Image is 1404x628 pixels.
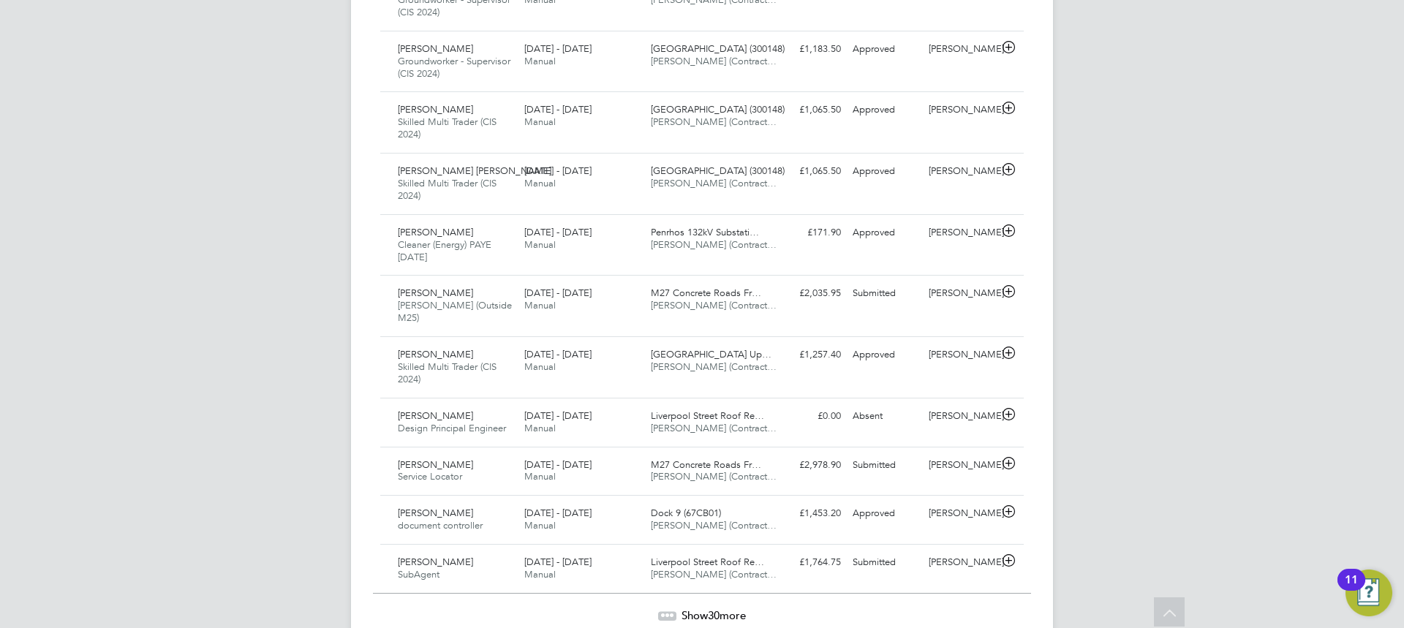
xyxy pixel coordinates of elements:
[398,226,473,238] span: [PERSON_NAME]
[847,343,923,367] div: Approved
[771,159,847,184] div: £1,065.50
[651,42,785,55] span: [GEOGRAPHIC_DATA] (300148)
[847,281,923,306] div: Submitted
[771,37,847,61] div: £1,183.50
[398,42,473,55] span: [PERSON_NAME]
[524,422,556,434] span: Manual
[923,404,999,428] div: [PERSON_NAME]
[923,98,999,122] div: [PERSON_NAME]
[651,507,721,519] span: Dock 9 (67CB01)
[398,422,506,434] span: Design Principal Engineer
[524,519,556,531] span: Manual
[398,55,510,80] span: Groundworker - Supervisor (CIS 2024)
[524,568,556,580] span: Manual
[651,177,777,189] span: [PERSON_NAME] (Contract…
[651,556,764,568] span: Liverpool Street Roof Re…
[398,177,497,202] span: Skilled Multi Trader (CIS 2024)
[524,470,556,483] span: Manual
[651,55,777,67] span: [PERSON_NAME] (Contract…
[771,404,847,428] div: £0.00
[651,422,777,434] span: [PERSON_NAME] (Contract…
[398,164,551,177] span: [PERSON_NAME] [PERSON_NAME]
[847,221,923,245] div: Approved
[651,470,777,483] span: [PERSON_NAME] (Contract…
[398,519,483,531] span: document controller
[923,343,999,367] div: [PERSON_NAME]
[524,116,556,128] span: Manual
[923,453,999,477] div: [PERSON_NAME]
[398,299,512,324] span: [PERSON_NAME] (Outside M25)
[771,343,847,367] div: £1,257.40
[524,409,592,422] span: [DATE] - [DATE]
[651,348,771,360] span: [GEOGRAPHIC_DATA] Up…
[398,458,473,471] span: [PERSON_NAME]
[847,551,923,575] div: Submitted
[524,238,556,251] span: Manual
[771,551,847,575] div: £1,764.75
[524,55,556,67] span: Manual
[708,608,720,622] span: 30
[524,42,592,55] span: [DATE] - [DATE]
[847,37,923,61] div: Approved
[847,404,923,428] div: Absent
[524,348,592,360] span: [DATE] - [DATE]
[651,409,764,422] span: Liverpool Street Roof Re…
[398,556,473,568] span: [PERSON_NAME]
[847,453,923,477] div: Submitted
[651,458,761,471] span: M27 Concrete Roads Fr…
[651,287,761,299] span: M27 Concrete Roads Fr…
[524,226,592,238] span: [DATE] - [DATE]
[771,221,847,245] div: £171.90
[771,453,847,477] div: £2,978.90
[651,164,785,177] span: [GEOGRAPHIC_DATA] (300148)
[651,116,777,128] span: [PERSON_NAME] (Contract…
[923,281,999,306] div: [PERSON_NAME]
[398,287,473,299] span: [PERSON_NAME]
[398,470,462,483] span: Service Locator
[398,238,491,263] span: Cleaner (Energy) PAYE [DATE]
[651,299,777,311] span: [PERSON_NAME] (Contract…
[847,502,923,526] div: Approved
[398,409,473,422] span: [PERSON_NAME]
[524,299,556,311] span: Manual
[1345,570,1392,616] button: Open Resource Center, 11 new notifications
[398,116,497,140] span: Skilled Multi Trader (CIS 2024)
[524,103,592,116] span: [DATE] - [DATE]
[771,98,847,122] div: £1,065.50
[923,37,999,61] div: [PERSON_NAME]
[651,226,759,238] span: Penrhos 132kV Substati…
[524,556,592,568] span: [DATE] - [DATE]
[524,507,592,519] span: [DATE] - [DATE]
[847,159,923,184] div: Approved
[651,519,777,531] span: [PERSON_NAME] (Contract…
[524,458,592,471] span: [DATE] - [DATE]
[682,608,746,622] span: Show more
[847,98,923,122] div: Approved
[398,348,473,360] span: [PERSON_NAME]
[524,177,556,189] span: Manual
[923,221,999,245] div: [PERSON_NAME]
[771,281,847,306] div: £2,035.95
[398,507,473,519] span: [PERSON_NAME]
[524,360,556,373] span: Manual
[923,502,999,526] div: [PERSON_NAME]
[651,360,777,373] span: [PERSON_NAME] (Contract…
[923,159,999,184] div: [PERSON_NAME]
[524,164,592,177] span: [DATE] - [DATE]
[651,238,777,251] span: [PERSON_NAME] (Contract…
[651,568,777,580] span: [PERSON_NAME] (Contract…
[923,551,999,575] div: [PERSON_NAME]
[398,568,439,580] span: SubAgent
[771,502,847,526] div: £1,453.20
[1345,580,1358,599] div: 11
[524,287,592,299] span: [DATE] - [DATE]
[651,103,785,116] span: [GEOGRAPHIC_DATA] (300148)
[398,103,473,116] span: [PERSON_NAME]
[398,360,497,385] span: Skilled Multi Trader (CIS 2024)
